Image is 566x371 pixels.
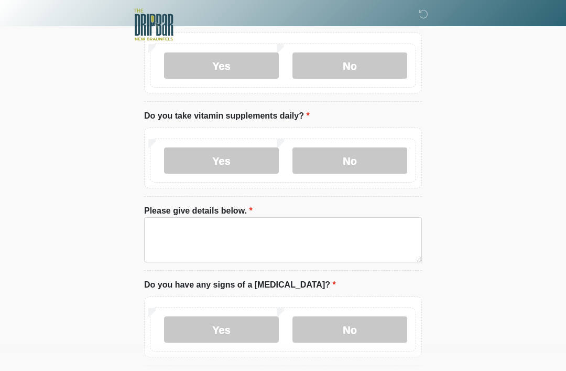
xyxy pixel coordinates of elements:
label: Do you have any signs of a [MEDICAL_DATA]? [144,279,336,291]
label: Do you take vitamin supplements daily? [144,110,310,122]
label: No [292,147,407,174]
label: Please give details below. [144,205,253,217]
label: Yes [164,147,279,174]
label: Yes [164,316,279,343]
label: No [292,316,407,343]
label: No [292,52,407,79]
img: The DRIPBaR - New Braunfels Logo [134,8,173,42]
label: Yes [164,52,279,79]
